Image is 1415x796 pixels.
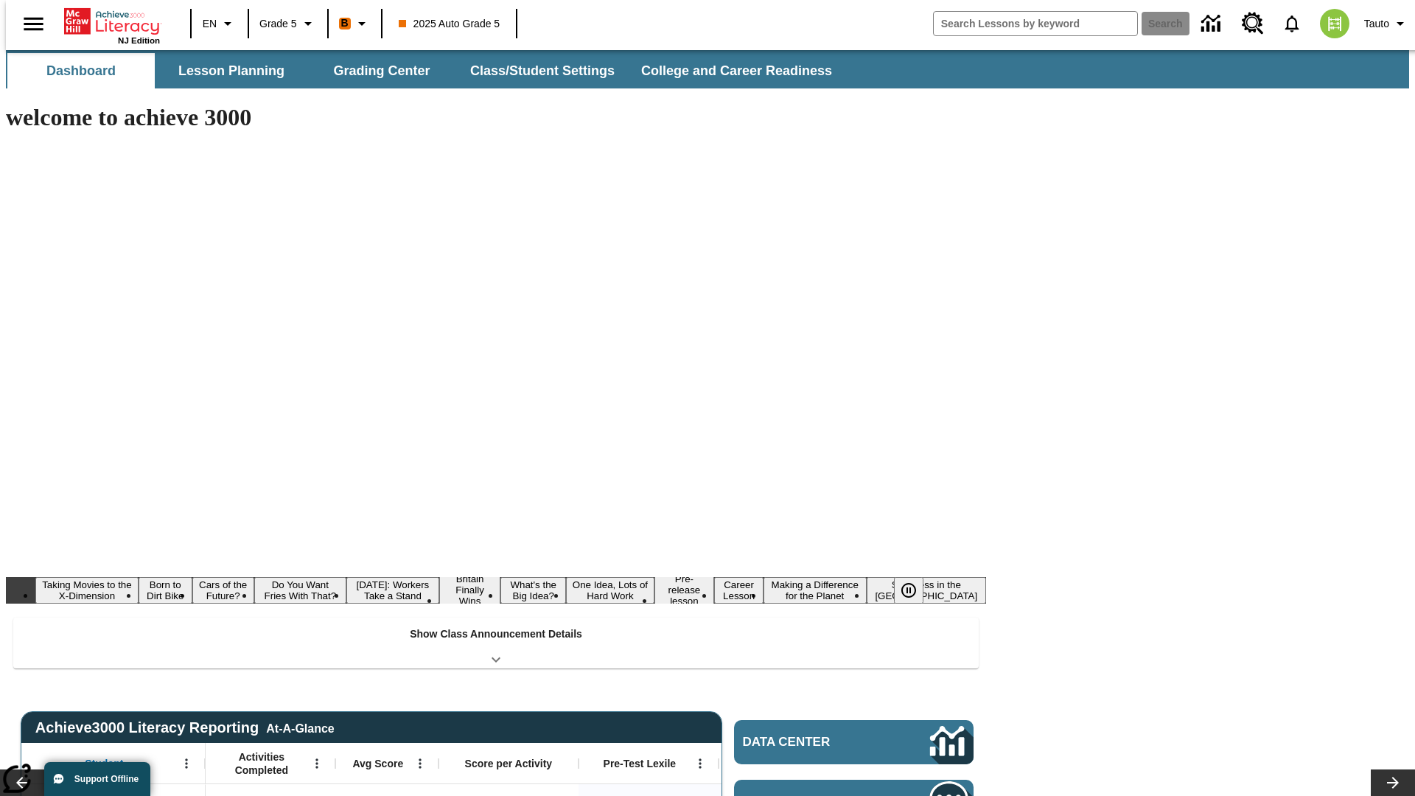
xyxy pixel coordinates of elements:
[1192,4,1233,44] a: Data Center
[1358,10,1415,37] button: Profile/Settings
[604,757,677,770] span: Pre-Test Lexile
[894,577,923,604] button: Pause
[399,16,500,32] span: 2025 Auto Grade 5
[333,10,377,37] button: Boost Class color is orange. Change class color
[64,5,160,45] div: Home
[12,2,55,46] button: Open side menu
[1371,769,1415,796] button: Lesson carousel, Next
[64,7,160,36] a: Home
[1311,4,1358,43] button: Select a new avatar
[341,14,349,32] span: B
[213,750,310,777] span: Activities Completed
[13,618,979,668] div: Show Class Announcement Details
[44,762,150,796] button: Support Offline
[458,53,626,88] button: Class/Student Settings
[867,577,986,604] button: Slide 12 Sleepless in the Animal Kingdom
[764,577,867,604] button: Slide 11 Making a Difference for the Planet
[410,626,582,642] p: Show Class Announcement Details
[196,10,243,37] button: Language: EN, Select a language
[74,774,139,784] span: Support Offline
[139,577,192,604] button: Slide 2 Born to Dirt Bike
[689,753,711,775] button: Open Menu
[734,720,974,764] a: Data Center
[352,757,403,770] span: Avg Score
[308,53,455,88] button: Grading Center
[1273,4,1311,43] a: Notifications
[35,719,335,736] span: Achieve3000 Literacy Reporting
[266,719,334,736] div: At-A-Glance
[306,753,328,775] button: Open Menu
[6,53,845,88] div: SubNavbar
[203,16,217,32] span: EN
[254,577,346,604] button: Slide 4 Do You Want Fries With That?
[6,50,1409,88] div: SubNavbar
[465,757,553,770] span: Score per Activity
[6,104,986,131] h1: welcome to achieve 3000
[894,577,938,604] div: Pause
[158,53,305,88] button: Lesson Planning
[714,577,764,604] button: Slide 10 Career Lesson
[259,16,297,32] span: Grade 5
[1320,9,1349,38] img: avatar image
[1364,16,1389,32] span: Tauto
[192,577,254,604] button: Slide 3 Cars of the Future?
[439,571,500,609] button: Slide 6 Britain Finally Wins
[409,753,431,775] button: Open Menu
[1233,4,1273,43] a: Resource Center, Will open in new tab
[629,53,844,88] button: College and Career Readiness
[254,10,323,37] button: Grade: Grade 5, Select a grade
[7,53,155,88] button: Dashboard
[175,753,198,775] button: Open Menu
[934,12,1137,35] input: search field
[743,735,881,750] span: Data Center
[118,36,160,45] span: NJ Edition
[500,577,566,604] button: Slide 7 What's the Big Idea?
[35,577,139,604] button: Slide 1 Taking Movies to the X-Dimension
[346,577,439,604] button: Slide 5 Labor Day: Workers Take a Stand
[654,571,715,609] button: Slide 9 Pre-release lesson
[85,757,123,770] span: Student
[566,577,654,604] button: Slide 8 One Idea, Lots of Hard Work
